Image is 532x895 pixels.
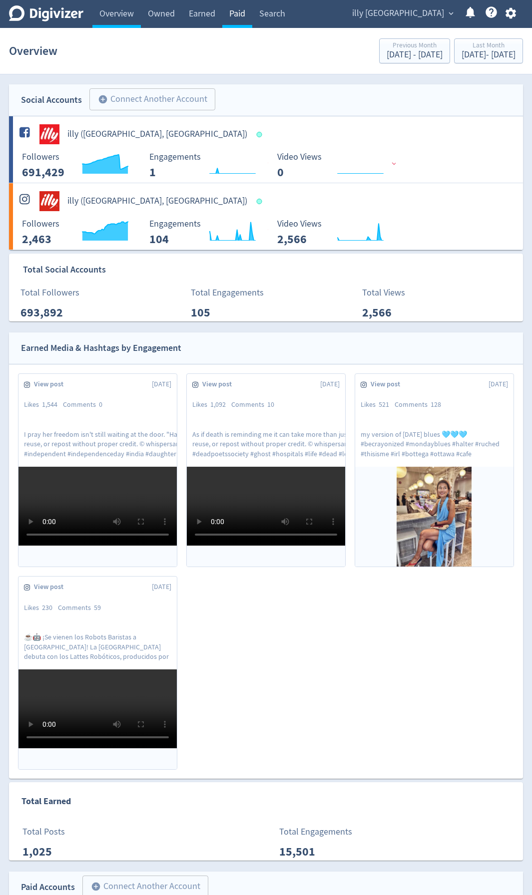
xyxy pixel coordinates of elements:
div: Likes [192,400,231,410]
div: Previous Month [387,42,443,50]
img: negative-performance.svg [138,160,148,167]
span: 59 [94,603,101,612]
button: Previous Month[DATE] - [DATE] [379,38,450,63]
span: add_circle [91,882,101,892]
span: 91% [265,160,290,170]
a: View post[DATE]Likes230Comments59☕️🤖 ¡Se vienen los Robots Baristas a [GEOGRAPHIC_DATA]! La [GEOG... [18,577,177,769]
p: I pray her freedom isn't still waiting at the door. "Happy [DATE]" 🇮🇳 . . . . . . . . . 📌 Do not ... [24,430,305,458]
p: my version of [DATE] blues 🩵🩵🩵 #becrayonized #mondayblues #halter #ruched #thisisme #irl #bottega... [361,430,508,458]
span: [DATE] [320,379,340,389]
button: illy [GEOGRAPHIC_DATA] [349,5,456,21]
svg: Engagements 104 [144,219,294,246]
h5: illy ([GEOGRAPHIC_DATA], [GEOGRAPHIC_DATA]) [67,195,247,207]
div: [DATE] - [DATE] [462,50,516,59]
div: Comments [58,603,106,613]
div: Likes [24,603,58,613]
span: 128 [431,400,441,409]
a: illy (AU, NZ) undefinedilly ([GEOGRAPHIC_DATA], [GEOGRAPHIC_DATA]) Followers 691,429 Followers 69... [9,116,523,183]
img: negative-performance.svg [265,160,275,167]
p: Total Followers [20,286,79,299]
p: Total Posts [22,825,80,839]
img: positive-performance.svg [138,227,148,234]
span: 521 [379,400,389,409]
p: Total Engagements [279,825,352,839]
div: Likes [361,400,395,410]
div: Likes [24,400,63,410]
img: illy (AU, NZ) undefined [39,191,59,211]
p: As if death is reminding me it can take more than just lives. 🥀🕸️ . . . . . . . . . . 📌 Do not co... [192,430,481,458]
div: Paid Accounts [21,880,75,895]
p: ☕️🤖 ¡Se vienen los Robots Baristas a [GEOGRAPHIC_DATA]! La [GEOGRAPHIC_DATA] debuta con los Latte... [24,632,171,660]
p: Total Engagements [191,286,264,299]
span: 0 [99,400,102,409]
span: [DATE] [489,379,508,389]
span: [DATE] [152,582,171,592]
span: View post [202,379,237,389]
div: Last Month [462,42,516,50]
svg: Video Views 2,566 [272,219,422,246]
a: illy (AU, NZ) undefinedilly ([GEOGRAPHIC_DATA], [GEOGRAPHIC_DATA]) Followers 2,463 Followers 2,46... [9,183,523,250]
div: Comments [231,400,280,410]
svg: Video Views 0 [272,152,422,179]
div: Comments [395,400,447,410]
span: View post [34,379,69,389]
span: 1,544 [42,400,57,409]
h1: Overview [9,35,57,67]
span: 230 [42,603,52,612]
div: Total Social Accounts [23,254,528,286]
span: 1,092 [210,400,226,409]
p: 693,892 [20,303,78,321]
div: Earned Media & Hashtags by Engagement [21,341,181,355]
p: Total Views [362,286,420,299]
img: positive-performance.svg [393,227,403,234]
p: 1,025 [22,843,80,861]
span: <1% [138,160,162,170]
a: View post[DATE]Likes1,092Comments10As if death is reminding me it can take more than just lives. ... [187,374,487,567]
h5: illy ([GEOGRAPHIC_DATA], [GEOGRAPHIC_DATA]) [67,128,247,140]
span: 29% [265,227,290,237]
span: 10 [267,400,274,409]
span: View post [371,379,406,389]
p: 15,501 [279,843,337,861]
p: 105 [191,303,248,321]
p: 2,566 [362,303,420,321]
span: Data last synced: 2 Sep 2025, 12:02am (AEST) [257,132,265,137]
span: 100% [389,160,418,170]
div: Comments [63,400,108,410]
img: illy (AU, NZ) undefined [39,124,59,144]
a: Connect Another Account [82,90,215,110]
span: add_circle [98,94,108,104]
div: Social Accounts [21,93,82,107]
span: [DATE] [152,379,171,389]
a: View post[DATE]Likes1,544Comments0I pray her freedom isn't still waiting at the door. "Happy [DAT... [18,374,310,567]
span: illy [GEOGRAPHIC_DATA] [352,5,444,21]
img: negative-performance.svg [265,227,275,234]
svg: Engagements 1 [144,152,294,179]
span: 12% [393,227,418,237]
img: negative-performance.svg [389,160,399,167]
span: Data last synced: 2 Sep 2025, 1:02am (AEST) [257,199,265,204]
div: Total Earned [21,794,511,813]
div: [DATE] - [DATE] [387,50,443,59]
span: View post [34,582,69,592]
span: <1% [138,227,162,237]
button: Last Month[DATE]- [DATE] [454,38,523,63]
svg: Followers 2,463 [17,219,167,246]
button: Connect Another Account [89,88,215,110]
a: View post[DATE]Likes521Comments128my version of [DATE] blues 🩵🩵🩵 #becrayonized #mondayblues #halt... [355,374,514,567]
span: expand_more [447,9,456,18]
svg: Followers 691,429 [17,152,167,179]
a: Total EarnedTotal Posts1,025Total Engagements15,501 [9,782,523,861]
